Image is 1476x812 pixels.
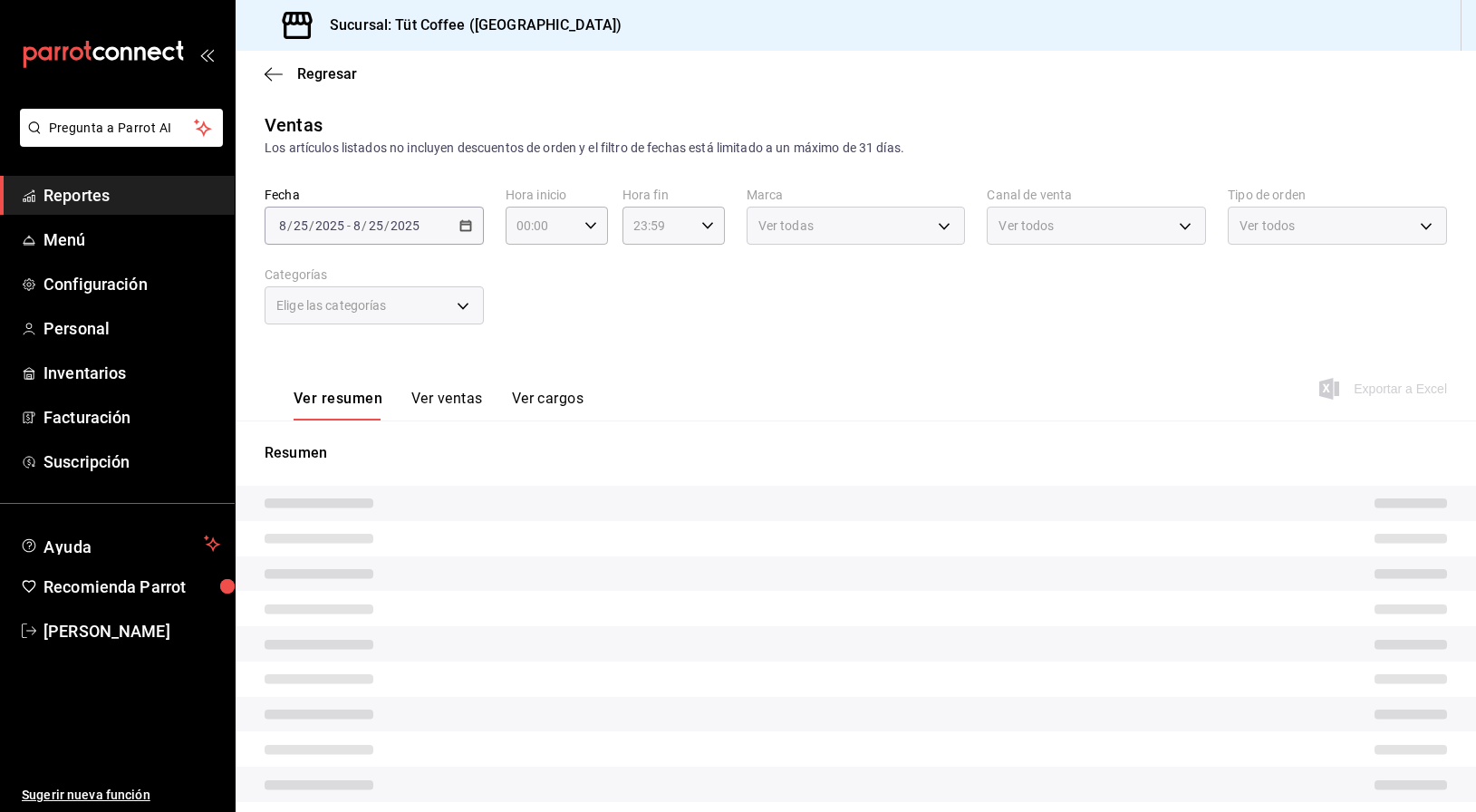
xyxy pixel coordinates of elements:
[411,390,483,420] button: Ver ventas
[352,218,362,233] input: --
[1228,188,1447,201] label: Tipo de orden
[43,316,220,341] span: Personal
[276,296,387,314] span: Elige las categorías
[512,390,584,420] button: Ver cargos
[49,119,195,138] span: Pregunta a Parrot AI
[622,188,725,201] label: Hora fin
[43,449,220,474] span: Suscripción
[199,47,214,62] button: open_drawer_menu
[20,109,223,147] button: Pregunta a Parrot AI
[347,218,351,233] span: -
[265,111,323,139] div: Ventas
[278,218,287,233] input: --
[362,218,367,233] span: /
[265,188,484,201] label: Fecha
[43,575,220,599] span: Recomienda Parrot
[314,218,345,233] input: ----
[758,217,814,235] span: Ver todas
[43,183,220,208] span: Reportes
[368,218,384,233] input: --
[315,14,622,36] h3: Sucursal: Tüt Coffee ([GEOGRAPHIC_DATA])
[294,390,382,420] button: Ver resumen
[287,218,293,233] span: /
[987,188,1206,201] label: Canal de venta
[309,218,314,233] span: /
[13,131,223,150] a: Pregunta a Parrot AI
[43,272,220,296] span: Configuración
[43,227,220,252] span: Menú
[390,218,420,233] input: ----
[747,188,966,201] label: Marca
[265,442,1447,464] p: Resumen
[265,268,484,281] label: Categorías
[43,533,197,555] span: Ayuda
[293,218,309,233] input: --
[265,65,357,82] button: Regresar
[294,390,584,420] div: navigation tabs
[43,361,220,385] span: Inventarios
[297,65,357,82] span: Regresar
[1240,217,1295,235] span: Ver todos
[265,139,1447,158] div: Los artículos listados no incluyen descuentos de orden y el filtro de fechas está limitado a un m...
[22,786,220,805] span: Sugerir nueva función
[506,188,608,201] label: Hora inicio
[384,218,390,233] span: /
[43,619,220,643] span: [PERSON_NAME]
[43,405,220,430] span: Facturación
[998,217,1054,235] span: Ver todos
